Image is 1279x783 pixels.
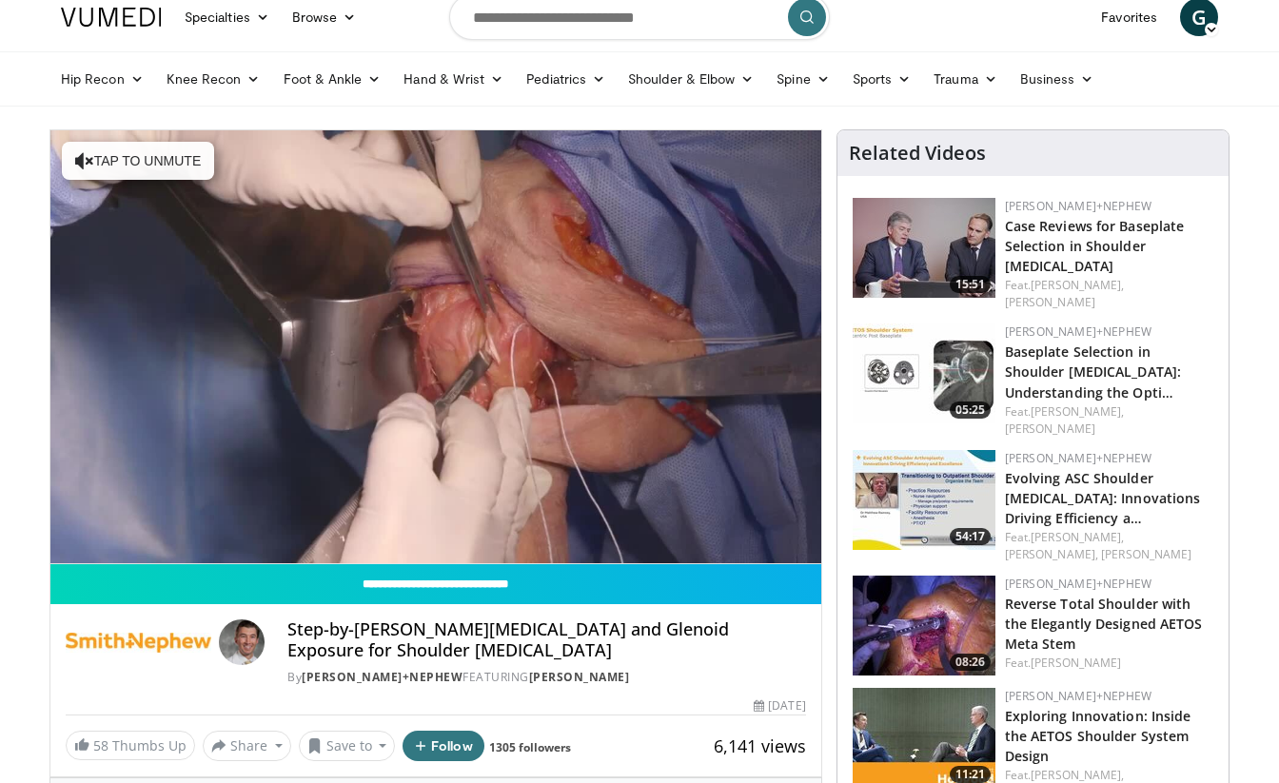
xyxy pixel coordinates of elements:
a: [PERSON_NAME]+Nephew [1005,198,1151,214]
a: Pediatrics [515,60,617,98]
button: Save to [299,731,396,761]
a: Evolving ASC Shoulder [MEDICAL_DATA]: Innovations Driving Efficiency a… [1005,469,1201,527]
span: 05:25 [950,401,991,419]
a: Baseplate Selection in Shoulder [MEDICAL_DATA]: Understanding the Opti… [1005,343,1181,401]
a: Shoulder & Elbow [617,60,765,98]
a: [PERSON_NAME]+Nephew [1005,323,1151,340]
button: Follow [403,731,484,761]
img: 4b15b7a9-a58b-4518-b73d-b60939e2e08b.150x105_q85_crop-smart_upscale.jpg [853,323,995,423]
img: f00e741d-fb3a-4d21-89eb-19e7839cb837.150x105_q85_crop-smart_upscale.jpg [853,198,995,298]
a: [PERSON_NAME], [1031,277,1124,293]
a: 05:25 [853,323,995,423]
div: [DATE] [754,697,805,714]
a: [PERSON_NAME] [529,669,630,685]
a: Reverse Total Shoulder with the Elegantly Designed AETOS Meta Stem [1005,595,1203,653]
span: 58 [93,736,108,754]
span: 08:26 [950,654,991,671]
a: [PERSON_NAME] [1005,421,1095,437]
a: 15:51 [853,198,995,298]
a: [PERSON_NAME], [1005,546,1098,562]
div: Feat. [1005,529,1213,563]
video-js: Video Player [50,130,821,564]
a: [PERSON_NAME] [1031,655,1121,671]
button: Share [203,731,291,761]
a: [PERSON_NAME]+Nephew [1005,576,1151,592]
a: [PERSON_NAME] [1101,546,1191,562]
a: [PERSON_NAME], [1031,767,1124,783]
a: Sports [841,60,923,98]
a: [PERSON_NAME]+Nephew [302,669,462,685]
a: Hand & Wrist [392,60,515,98]
div: By FEATURING [287,669,805,686]
span: 15:51 [950,276,991,293]
button: Tap to unmute [62,142,214,180]
a: [PERSON_NAME], [1031,403,1124,420]
a: Knee Recon [155,60,272,98]
a: Trauma [922,60,1009,98]
a: Hip Recon [49,60,155,98]
a: 54:17 [853,450,995,550]
img: bc60ad00-236e-404c-9b3e-6b28fa5162c3.150x105_q85_crop-smart_upscale.jpg [853,576,995,675]
a: Exploring Innovation: Inside the AETOS Shoulder System Design [1005,707,1191,765]
div: Feat. [1005,655,1213,672]
h4: Related Videos [849,142,986,165]
img: Smith+Nephew [66,619,211,665]
a: Case Reviews for Baseplate Selection in Shoulder [MEDICAL_DATA] [1005,217,1185,275]
a: [PERSON_NAME]+Nephew [1005,450,1151,466]
a: Foot & Ankle [272,60,393,98]
img: VuMedi Logo [61,8,162,27]
div: Feat. [1005,277,1213,311]
div: Feat. [1005,403,1213,438]
a: [PERSON_NAME]+Nephew [1005,688,1151,704]
a: 1305 followers [489,739,571,755]
a: 58 Thumbs Up [66,731,195,760]
span: 11:21 [950,766,991,783]
a: Business [1009,60,1106,98]
a: [PERSON_NAME] [1005,294,1095,310]
img: f9b91312-a363-49ed-8cc5-617f19534a51.150x105_q85_crop-smart_upscale.jpg [853,450,995,550]
a: 08:26 [853,576,995,675]
h4: Step-by-[PERSON_NAME][MEDICAL_DATA] and Glenoid Exposure for Shoulder [MEDICAL_DATA] [287,619,805,660]
img: Avatar [219,619,265,665]
span: 54:17 [950,528,991,545]
a: Spine [765,60,840,98]
a: [PERSON_NAME], [1031,529,1124,545]
span: 6,141 views [714,734,806,757]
